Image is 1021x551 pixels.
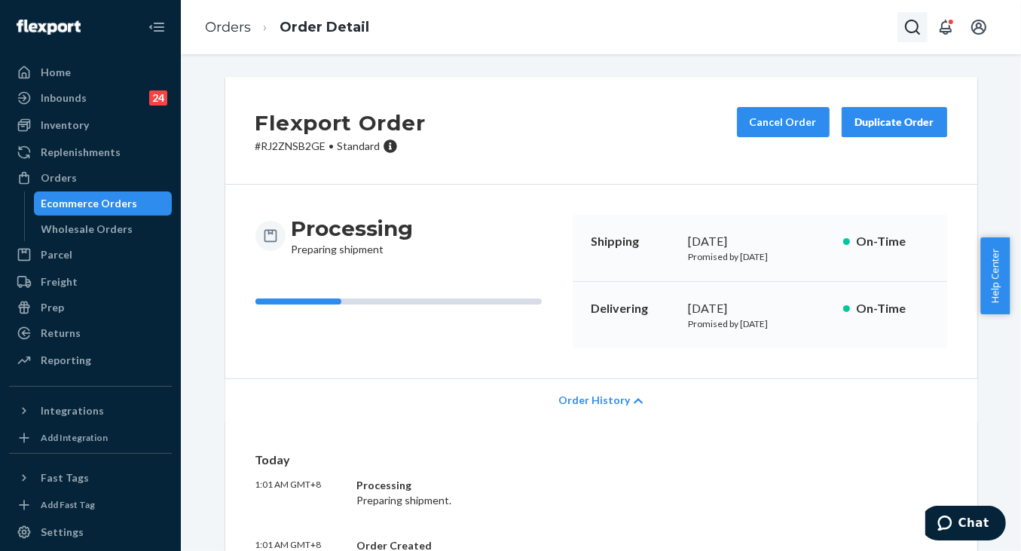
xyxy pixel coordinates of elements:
ol: breadcrumbs [193,5,381,50]
div: Replenishments [41,145,121,160]
div: Processing [356,478,802,493]
button: Open Search Box [897,12,928,42]
button: Integrations [9,399,172,423]
div: Duplicate Order [854,115,934,130]
h2: Flexport Order [255,107,426,139]
a: Add Integration [9,429,172,447]
a: Orders [205,19,251,35]
div: Add Integration [41,431,108,444]
a: Inbounds24 [9,86,172,110]
div: Ecommerce Orders [41,196,138,211]
div: Reporting [41,353,91,368]
div: Home [41,65,71,80]
p: Promised by [DATE] [689,250,831,263]
button: Open account menu [964,12,994,42]
div: Returns [41,326,81,341]
span: Order History [558,393,630,408]
span: • [329,139,335,152]
div: 24 [149,90,167,106]
a: Prep [9,295,172,320]
button: Help Center [980,237,1010,314]
p: Promised by [DATE] [689,317,831,330]
button: Fast Tags [9,466,172,490]
a: Orders [9,166,172,190]
p: On-Time [856,300,929,317]
div: Preparing shipment [292,215,414,257]
p: Delivering [591,300,677,317]
button: Duplicate Order [842,107,947,137]
div: Prep [41,300,64,315]
h3: Processing [292,215,414,242]
p: Today [255,452,947,469]
button: Close Navigation [142,12,172,42]
a: Freight [9,270,172,294]
div: Settings [41,525,84,540]
a: Add Fast Tag [9,496,172,514]
div: [DATE] [689,233,831,250]
p: On-Time [856,233,929,250]
div: Add Fast Tag [41,498,95,511]
div: Inbounds [41,90,87,106]
a: Ecommerce Orders [34,191,173,216]
a: Order Detail [280,19,369,35]
p: 1:01 AM GMT+8 [255,478,344,508]
div: Inventory [41,118,89,133]
img: Flexport logo [17,20,81,35]
button: Open notifications [931,12,961,42]
a: Settings [9,520,172,544]
div: Fast Tags [41,470,89,485]
a: Returns [9,321,172,345]
button: Cancel Order [737,107,830,137]
iframe: Opens a widget where you can chat to one of our agents [925,506,1006,543]
div: Freight [41,274,78,289]
p: # RJ2ZNSB2GE [255,139,426,154]
div: Wholesale Orders [41,222,133,237]
a: Wholesale Orders [34,217,173,241]
a: Reporting [9,348,172,372]
div: Orders [41,170,77,185]
div: [DATE] [689,300,831,317]
div: Preparing shipment. [356,478,802,508]
div: Integrations [41,403,104,418]
a: Inventory [9,113,172,137]
p: Shipping [591,233,677,250]
div: Parcel [41,247,72,262]
a: Parcel [9,243,172,267]
a: Replenishments [9,140,172,164]
span: Standard [338,139,381,152]
a: Home [9,60,172,84]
